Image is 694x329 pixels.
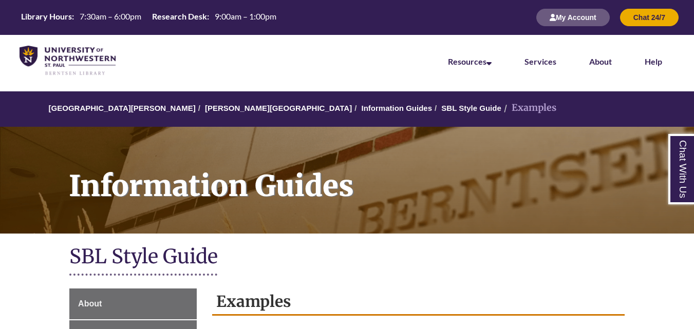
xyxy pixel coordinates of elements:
th: Library Hours: [17,11,76,22]
img: UNWSP Library Logo [20,46,116,76]
a: Help [645,56,662,66]
button: My Account [536,9,610,26]
h1: SBL Style Guide [69,244,625,271]
a: SBL Style Guide [441,104,501,112]
a: About [589,56,612,66]
table: Hours Today [17,11,280,24]
a: [PERSON_NAME][GEOGRAPHIC_DATA] [205,104,352,112]
a: Chat 24/7 [620,13,679,22]
a: Services [524,56,556,66]
li: Examples [501,101,556,115]
a: Information Guides [362,104,433,112]
a: About [69,288,197,319]
span: 9:00am – 1:00pm [215,11,276,21]
th: Research Desk: [148,11,211,22]
a: [GEOGRAPHIC_DATA][PERSON_NAME] [49,104,196,112]
a: My Account [536,13,610,22]
h1: Information Guides [58,127,694,220]
a: Hours Today [17,11,280,25]
span: 7:30am – 6:00pm [80,11,141,21]
a: Resources [448,56,492,66]
button: Chat 24/7 [620,9,679,26]
h2: Examples [212,288,625,316]
span: About [78,299,102,308]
